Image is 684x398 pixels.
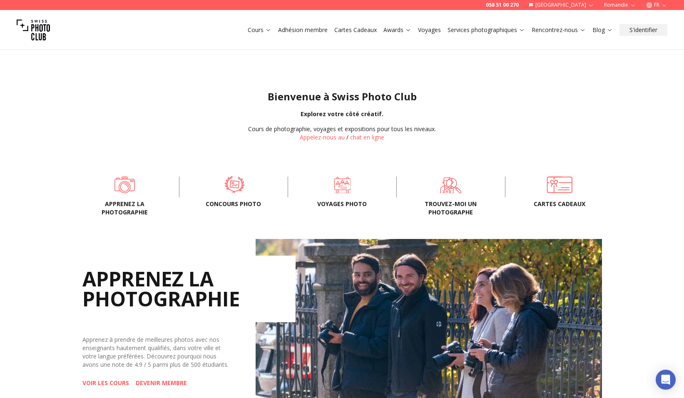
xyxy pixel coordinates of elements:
h1: Bienvenue à Swiss Photo Club [7,90,677,103]
span: Voyages photo [301,200,383,208]
button: Services photographiques [444,24,528,36]
button: chat en ligne [350,133,384,142]
img: Swiss photo club [17,13,50,47]
button: Cartes Cadeaux [331,24,380,36]
span: Trouvez-moi un photographe [410,200,492,216]
a: Rencontrez-nous [532,26,586,34]
a: Services photographiques [448,26,525,34]
a: Cartes cadeaux [519,177,600,193]
h2: APPRENEZ LA PHOTOGRAPHIE [82,256,296,322]
div: / [248,125,436,142]
span: Apprenez la photographie [84,200,166,216]
button: Adhésion membre [275,24,331,36]
div: Open Intercom Messenger [656,370,676,390]
a: Adhésion membre [278,26,328,34]
button: S'identifier [619,24,667,36]
a: Voyages [418,26,441,34]
a: Concours Photo [193,177,274,193]
button: Cours [244,24,275,36]
div: Explorez votre côté créatif. [7,110,677,118]
button: Voyages [415,24,444,36]
a: VOIR LES COURS [82,379,129,387]
span: Cartes cadeaux [519,200,600,208]
a: DEVENIR MEMBRE [136,379,187,387]
a: Cartes Cadeaux [334,26,377,34]
a: Cours [248,26,271,34]
a: Appelez-nous au [300,133,345,141]
div: Cours de photographie, voyages et expositions pour tous les niveaux. [248,125,436,133]
button: Blog [589,24,616,36]
a: 058 51 00 270 [486,2,519,8]
a: Apprenez la photographie [84,177,166,193]
a: Awards [383,26,411,34]
a: Blog [592,26,613,34]
a: Voyages photo [301,177,383,193]
button: Rencontrez-nous [528,24,589,36]
button: Awards [380,24,415,36]
a: Trouvez-moi un photographe [410,177,492,193]
span: Apprenez à prendre de meilleures photos avec nos enseignants hautement qualifiés, dans votre vill... [82,336,229,368]
span: Concours Photo [193,200,274,208]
